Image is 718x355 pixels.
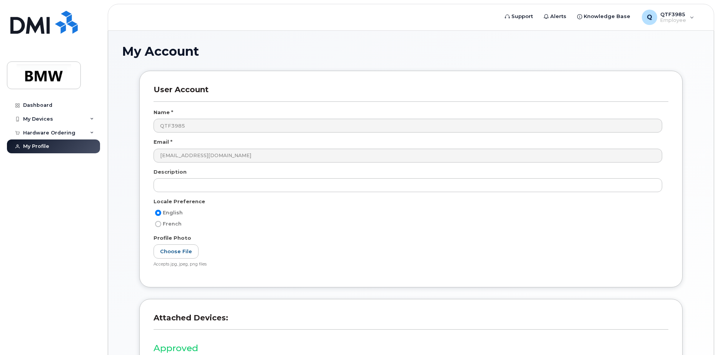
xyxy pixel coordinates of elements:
span: English [163,210,183,216]
h3: Attached Devices: [154,313,668,330]
label: Locale Preference [154,198,205,205]
h3: User Account [154,85,668,101]
label: Profile Photo [154,234,191,242]
span: French [163,221,182,227]
label: Choose File [154,244,199,259]
div: Accepts jpg, jpeg, png files [154,262,662,267]
label: Description [154,168,187,176]
label: Email * [154,138,172,146]
input: French [155,221,161,227]
h3: Approved [154,343,668,353]
input: English [155,210,161,216]
label: Name * [154,109,173,116]
h1: My Account [122,45,700,58]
